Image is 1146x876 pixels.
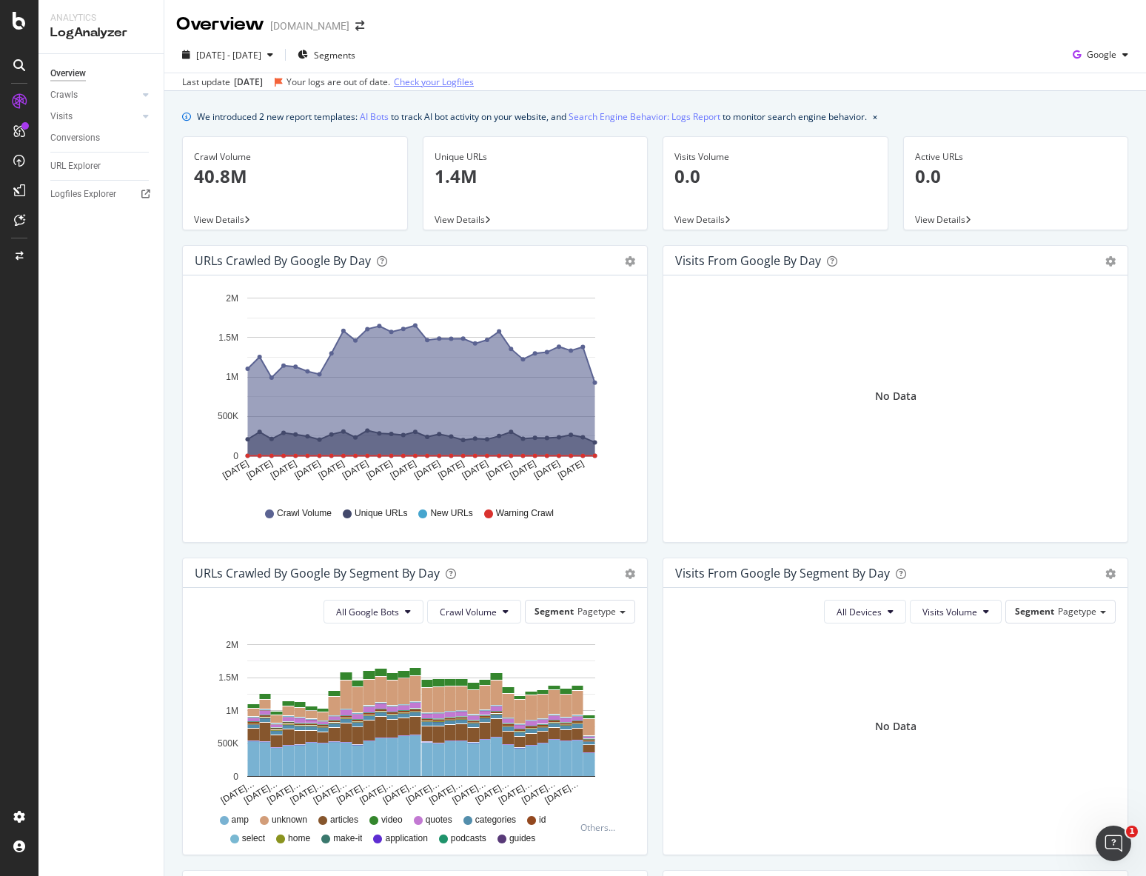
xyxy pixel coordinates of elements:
[625,569,635,579] div: gear
[232,814,249,826] span: amp
[197,109,867,124] div: We introduced 2 new report templates: to track AI bot activity on your website, and to monitor se...
[674,164,877,189] p: 0.0
[1105,569,1116,579] div: gear
[535,605,574,618] span: Segment
[910,600,1002,623] button: Visits Volume
[460,458,490,481] text: [DATE]
[451,832,486,845] span: podcasts
[324,600,423,623] button: All Google Bots
[475,814,516,826] span: categories
[50,24,152,41] div: LogAnalyzer
[580,821,622,834] div: Others...
[875,719,917,734] div: No Data
[539,814,546,826] span: id
[218,672,238,683] text: 1.5M
[221,458,250,481] text: [DATE]
[389,458,418,481] text: [DATE]
[381,814,403,826] span: video
[435,213,485,226] span: View Details
[1096,826,1131,861] iframe: Intercom live chat
[341,458,370,481] text: [DATE]
[355,507,407,520] span: Unique URLs
[436,458,466,481] text: [DATE]
[194,150,396,164] div: Crawl Volume
[292,458,322,481] text: [DATE]
[50,130,153,146] a: Conversions
[50,130,100,146] div: Conversions
[875,389,917,404] div: No Data
[1067,43,1134,67] button: Google
[195,287,630,493] div: A chart.
[674,150,877,164] div: Visits Volume
[333,832,362,845] span: make-it
[1015,605,1054,618] span: Segment
[577,605,616,618] span: Pagetype
[194,213,244,226] span: View Details
[277,507,332,520] span: Crawl Volume
[50,66,86,81] div: Overview
[509,458,538,481] text: [DATE]
[336,606,399,618] span: All Google Bots
[360,109,389,124] a: AI Bots
[824,600,906,623] button: All Devices
[330,814,358,826] span: articles
[50,12,152,24] div: Analytics
[50,87,78,103] div: Crawls
[837,606,882,618] span: All Devices
[226,293,238,304] text: 2M
[50,109,73,124] div: Visits
[196,49,261,61] span: [DATE] - [DATE]
[218,332,238,343] text: 1.5M
[435,164,637,189] p: 1.4M
[50,87,138,103] a: Crawls
[272,814,307,826] span: unknown
[182,109,1128,124] div: info banner
[915,164,1117,189] p: 0.0
[195,635,630,807] svg: A chart.
[242,832,265,845] span: select
[195,253,371,268] div: URLs Crawled by Google by day
[869,106,881,127] button: close banner
[195,566,440,581] div: URLs Crawled by Google By Segment By Day
[233,451,238,461] text: 0
[226,640,238,650] text: 2M
[430,507,472,520] span: New URLs
[218,738,238,749] text: 500K
[50,187,153,202] a: Logfiles Explorer
[1126,826,1138,837] span: 1
[1105,256,1116,267] div: gear
[427,600,521,623] button: Crawl Volume
[245,458,275,481] text: [DATE]
[234,76,263,89] div: [DATE]
[1058,605,1096,618] span: Pagetype
[922,606,977,618] span: Visits Volume
[292,43,361,67] button: Segments
[176,12,264,37] div: Overview
[509,832,535,845] span: guides
[269,458,298,481] text: [DATE]
[915,150,1117,164] div: Active URLs
[435,150,637,164] div: Unique URLs
[226,372,238,382] text: 1M
[317,458,346,481] text: [DATE]
[674,213,725,226] span: View Details
[50,109,138,124] a: Visits
[364,458,394,481] text: [DATE]
[233,772,238,782] text: 0
[355,21,364,31] div: arrow-right-arrow-left
[286,76,390,89] div: Your logs are out of date.
[226,706,238,716] text: 1M
[496,507,554,520] span: Warning Crawl
[394,76,474,89] a: Check your Logfiles
[385,832,427,845] span: application
[50,158,101,174] div: URL Explorer
[675,253,821,268] div: Visits from Google by day
[50,66,153,81] a: Overview
[556,458,586,481] text: [DATE]
[675,566,890,581] div: Visits from Google By Segment By Day
[426,814,452,826] span: quotes
[915,213,965,226] span: View Details
[484,458,514,481] text: [DATE]
[314,49,355,61] span: Segments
